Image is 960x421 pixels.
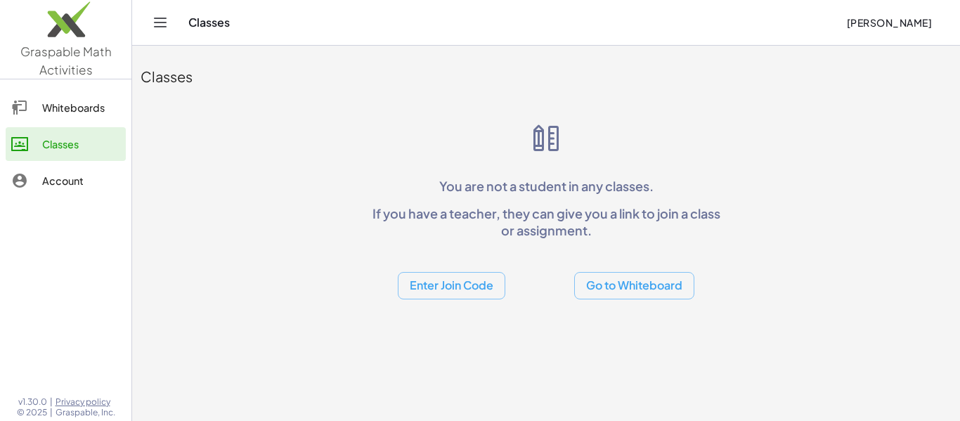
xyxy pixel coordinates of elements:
div: Account [42,172,120,189]
span: © 2025 [17,407,47,418]
span: [PERSON_NAME] [846,16,932,29]
button: Enter Join Code [398,272,505,299]
div: Classes [42,136,120,153]
span: | [50,396,53,408]
div: Classes [141,67,952,86]
div: Whiteboards [42,99,120,116]
button: [PERSON_NAME] [835,10,943,35]
span: Graspable Math Activities [20,44,112,77]
a: Privacy policy [56,396,115,408]
button: Go to Whiteboard [574,272,694,299]
p: If you have a teacher, they can give you a link to join a class or assignment. [366,205,726,238]
a: Classes [6,127,126,161]
span: v1.30.0 [18,396,47,408]
button: Toggle navigation [149,11,171,34]
p: You are not a student in any classes. [366,178,726,194]
a: Whiteboards [6,91,126,124]
a: Account [6,164,126,197]
span: | [50,407,53,418]
span: Graspable, Inc. [56,407,115,418]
